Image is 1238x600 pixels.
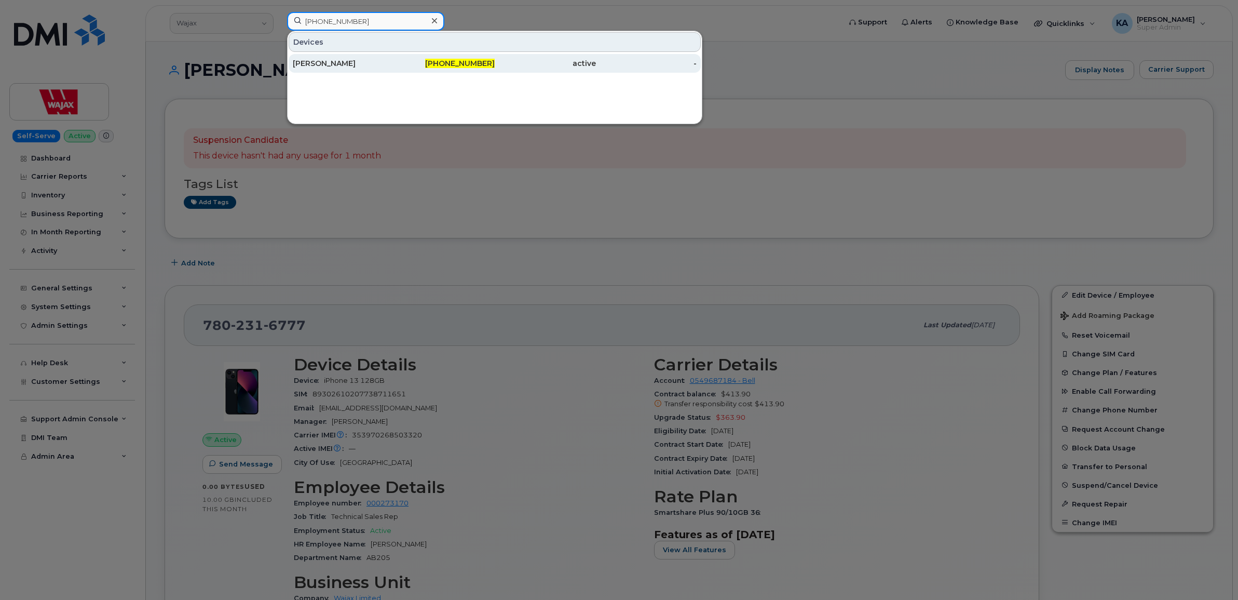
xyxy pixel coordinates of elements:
div: - [596,58,697,69]
div: active [495,58,596,69]
div: [PERSON_NAME] [293,58,394,69]
div: Devices [289,32,701,52]
a: [PERSON_NAME][PHONE_NUMBER]active- [289,54,701,73]
span: [PHONE_NUMBER] [425,59,495,68]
